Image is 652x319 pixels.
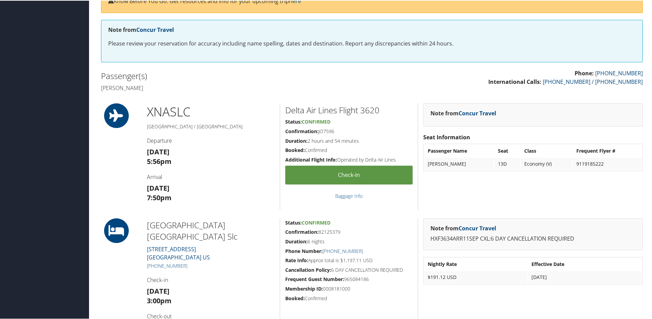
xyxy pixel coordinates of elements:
[147,183,170,192] strong: [DATE]
[459,109,496,116] a: Concur Travel
[285,156,413,163] h5: Operated by Delta Air Lines
[285,137,413,144] h5: 2 hours and 54 minutes
[488,77,541,85] strong: International Calls:
[147,103,275,120] h1: XNA SLC
[285,294,305,301] strong: Booked:
[573,144,642,156] th: Frequent Flyer #
[285,266,331,272] strong: Cancellation Policy:
[285,275,413,282] h5: 965084186
[285,238,413,244] h5: 6 nights
[285,127,413,134] h5: JO7596
[285,137,308,143] strong: Duration:
[147,286,170,295] strong: [DATE]
[285,228,413,235] h5: 82125379
[335,192,363,199] a: Baggage Info
[494,144,520,156] th: Seat
[147,136,275,144] h4: Departure
[285,294,413,301] h5: Confirmed
[521,144,572,156] th: Class
[543,77,643,85] a: [PHONE_NUMBER] / [PHONE_NUMBER]
[424,270,527,283] td: $191.12 USD
[459,224,496,231] a: Concur Travel
[595,69,643,76] a: [PHONE_NUMBER]
[285,256,308,263] strong: Rate Info:
[101,84,367,91] h4: [PERSON_NAME]
[101,69,367,81] h2: Passenger(s)
[285,285,413,292] h5: 0008181000
[528,270,642,283] td: [DATE]
[302,219,330,225] span: Confirmed
[285,165,413,184] a: Check-in
[147,245,210,260] a: [STREET_ADDRESS][GEOGRAPHIC_DATA] US
[147,173,275,180] h4: Arrival
[285,256,413,263] h5: Approx total is $1,197.11 USD
[285,146,305,153] strong: Booked:
[285,266,413,273] h5: 6 DAY CANCELLATION REQUIRED
[285,275,344,282] strong: Frequent Guest Number:
[147,123,275,129] h5: [GEOGRAPHIC_DATA] / [GEOGRAPHIC_DATA]
[147,192,172,202] strong: 7:50pm
[147,276,275,283] h4: Check-in
[285,146,413,153] h5: Confirmed
[147,219,275,242] h2: [GEOGRAPHIC_DATA] [GEOGRAPHIC_DATA] Slc
[323,247,363,254] a: [PHONE_NUMBER]
[285,127,318,134] strong: Confirmation:
[285,238,308,244] strong: Duration:
[423,133,470,140] strong: Seat Information
[424,157,494,169] td: [PERSON_NAME]
[147,146,170,156] strong: [DATE]
[285,285,323,291] strong: Membership ID:
[108,39,636,48] p: Please review your reservation for accuracy including name spelling, dates and destination. Repor...
[136,25,174,33] a: Concur Travel
[424,257,527,270] th: Nightly Rate
[147,295,172,305] strong: 3:00pm
[285,228,318,234] strong: Confirmation:
[430,224,496,231] strong: Note from
[147,156,172,165] strong: 5:56pm
[430,109,496,116] strong: Note from
[285,219,302,225] strong: Status:
[528,257,642,270] th: Effective Date
[494,157,520,169] td: 13D
[285,247,323,254] strong: Phone Number:
[573,157,642,169] td: 9119185222
[575,69,594,76] strong: Phone:
[285,118,302,124] strong: Status:
[108,25,174,33] strong: Note from
[147,262,187,268] a: [PHONE_NUMBER]
[302,118,330,124] span: Confirmed
[424,144,494,156] th: Passenger Name
[285,104,413,115] h2: Delta Air Lines Flight 3620
[430,234,636,243] p: HXF3634ARR11SEP CXL:6 DAY CANCELLATION REQUIRED
[521,157,572,169] td: Economy (V)
[285,156,337,162] strong: Additional Flight Info:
